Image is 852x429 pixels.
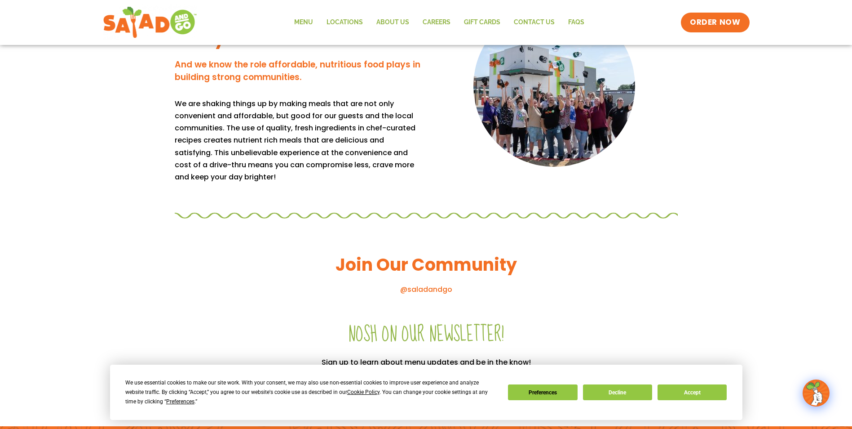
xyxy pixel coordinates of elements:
a: Locations [320,12,370,33]
img: wpChatIcon [803,380,829,406]
img: new-SAG-logo-768×292 [103,4,198,40]
a: ORDER NOW [681,13,749,32]
a: About Us [370,12,416,33]
a: Contact Us [507,12,561,33]
nav: Menu [287,12,591,33]
h4: And we know the role affordable, nutritious food plays in building strong communities. [175,58,422,84]
span: Cookie Policy [347,389,380,395]
div: Page 2 [175,98,422,183]
button: Accept [658,384,727,400]
h3: Join Our Community [175,254,678,276]
p: Sign up to learn about menu updates and be in the know! [175,356,678,368]
a: @saladandgo [400,284,452,295]
span: ORDER NOW [690,17,740,28]
a: GIFT CARDS [457,12,507,33]
span: Preferences [166,398,194,405]
button: Preferences [508,384,577,400]
div: We use essential cookies to make our site work. With your consent, we may also use non-essential ... [125,378,497,407]
h3: We believe in a world where everyone thrives. [175,5,422,49]
p: We are shaking things up by making meals that are not only convenient and affordable, but good fo... [175,98,422,183]
h2: Nosh on our newsletter! [175,322,678,347]
div: Cookie Consent Prompt [110,365,742,420]
button: Decline [583,384,652,400]
a: Menu [287,12,320,33]
a: FAQs [561,12,591,33]
a: Careers [416,12,457,33]
img: DSC02078 copy [473,5,635,167]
